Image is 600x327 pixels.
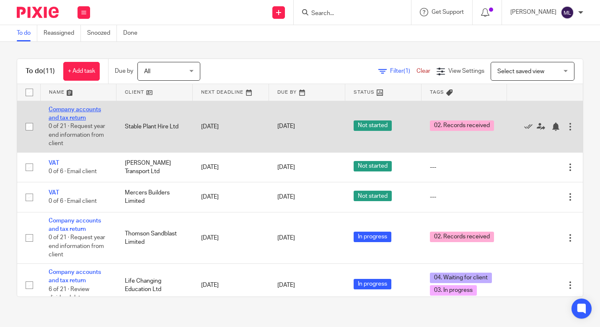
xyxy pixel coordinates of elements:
[116,212,193,263] td: Thomson Sandblast Limited
[277,235,295,241] span: [DATE]
[354,232,391,242] span: In progress
[354,120,392,131] span: Not started
[49,160,59,166] a: VAT
[49,169,97,174] span: 0 of 6 · Email client
[193,264,269,307] td: [DATE]
[116,152,193,182] td: [PERSON_NAME] Transport Ltd
[49,286,89,301] span: 6 of 21 · Review dividend dates
[354,191,392,201] span: Not started
[403,68,410,74] span: (1)
[524,122,537,130] a: Mark as done
[497,69,544,74] span: Select saved view
[430,120,494,131] span: 02. Records received
[354,161,392,171] span: Not started
[17,7,59,18] img: Pixie
[277,194,295,200] span: [DATE]
[277,124,295,130] span: [DATE]
[432,9,464,15] span: Get Support
[310,10,386,18] input: Search
[116,264,193,307] td: Life Changing Education Ltd
[430,285,477,296] span: 03. In progress
[448,68,484,74] span: View Settings
[49,199,97,204] span: 0 of 6 · Email client
[17,25,37,41] a: To do
[49,269,101,284] a: Company accounts and tax return
[193,101,269,152] td: [DATE]
[116,101,193,152] td: Stable Plant Hire Ltd
[63,62,100,81] a: + Add task
[49,218,101,232] a: Company accounts and tax return
[561,6,574,19] img: svg%3E
[49,190,59,196] a: VAT
[277,282,295,288] span: [DATE]
[44,25,81,41] a: Reassigned
[390,68,416,74] span: Filter
[115,67,133,75] p: Due by
[49,235,105,258] span: 0 of 21 · Request year end information from client
[43,68,55,74] span: (11)
[193,212,269,263] td: [DATE]
[49,123,105,146] span: 0 of 21 · Request year end information from client
[430,273,492,283] span: 04. Waiting for client
[416,68,430,74] a: Clear
[430,163,498,171] div: ---
[430,90,444,95] span: Tags
[144,69,150,74] span: All
[430,232,494,242] span: 02. Records received
[193,152,269,182] td: [DATE]
[123,25,144,41] a: Done
[116,182,193,212] td: Mercers Builders Limited
[277,164,295,170] span: [DATE]
[510,8,556,16] p: [PERSON_NAME]
[87,25,117,41] a: Snoozed
[193,182,269,212] td: [DATE]
[354,279,391,289] span: In progress
[26,67,55,76] h1: To do
[49,107,101,121] a: Company accounts and tax return
[430,193,498,201] div: ---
